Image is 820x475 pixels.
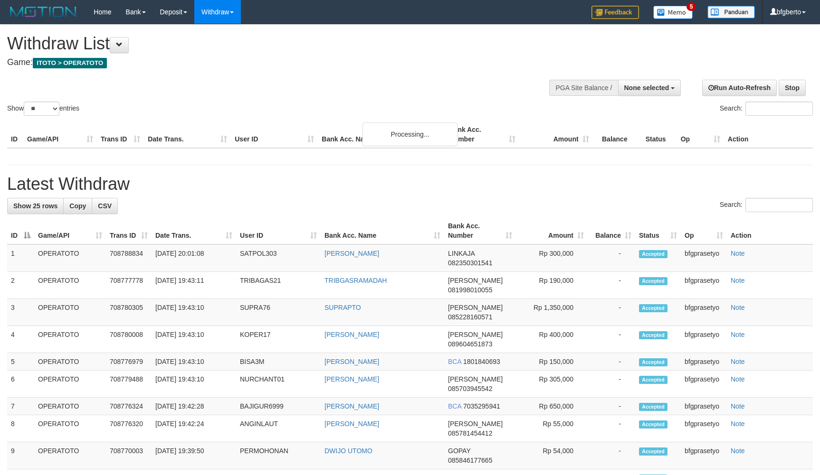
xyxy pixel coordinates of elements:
[588,244,635,272] td: -
[324,375,379,383] a: [PERSON_NAME]
[362,122,458,146] div: Processing...
[7,102,79,116] label: Show entries
[7,175,813,194] h1: Latest Withdraw
[588,217,635,244] th: Balance: activate to sort column ascending
[639,331,667,339] span: Accepted
[34,353,106,371] td: OPERATOTO
[448,250,475,257] span: LINKAJA
[324,420,379,428] a: [PERSON_NAME]
[231,121,318,148] th: User ID
[324,250,379,257] a: [PERSON_NAME]
[681,371,727,398] td: bfgprasetyo
[106,353,152,371] td: 708776979
[745,102,813,116] input: Search:
[720,102,813,116] label: Search:
[34,371,106,398] td: OPERATOTO
[34,217,106,244] th: Game/API: activate to sort column ascending
[448,259,492,267] span: Copy 082350301541 to clipboard
[639,403,667,411] span: Accepted
[624,84,669,92] span: None selected
[588,442,635,469] td: -
[516,371,588,398] td: Rp 305,000
[236,299,321,326] td: SUPRA76
[236,371,321,398] td: NURCHANT01
[152,244,236,272] td: [DATE] 20:01:08
[106,244,152,272] td: 708788834
[516,272,588,299] td: Rp 190,000
[152,299,236,326] td: [DATE] 19:43:10
[727,217,813,244] th: Action
[681,442,727,469] td: bfgprasetyo
[152,398,236,415] td: [DATE] 19:42:28
[681,244,727,272] td: bfgprasetyo
[731,375,745,383] a: Note
[731,447,745,455] a: Note
[7,198,64,214] a: Show 25 rows
[7,272,34,299] td: 2
[236,272,321,299] td: TRIBAGAS21
[681,326,727,353] td: bfgprasetyo
[516,442,588,469] td: Rp 54,000
[98,202,112,210] span: CSV
[639,250,667,258] span: Accepted
[463,402,500,410] span: Copy 7035295941 to clipboard
[516,244,588,272] td: Rp 300,000
[152,415,236,442] td: [DATE] 19:42:24
[236,217,321,244] th: User ID: activate to sort column ascending
[448,420,503,428] span: [PERSON_NAME]
[720,198,813,212] label: Search:
[731,420,745,428] a: Note
[618,80,681,96] button: None selected
[549,80,618,96] div: PGA Site Balance /
[34,415,106,442] td: OPERATOTO
[588,326,635,353] td: -
[324,447,372,455] a: DWIJO UTOMO
[463,358,500,365] span: Copy 1801840693 to clipboard
[448,313,492,321] span: Copy 085228160571 to clipboard
[519,121,593,148] th: Amount
[106,398,152,415] td: 708776324
[448,429,492,437] span: Copy 085781454412 to clipboard
[324,304,361,311] a: SUPRAPTO
[731,250,745,257] a: Note
[97,121,144,148] th: Trans ID
[642,121,677,148] th: Status
[13,202,57,210] span: Show 25 rows
[144,121,231,148] th: Date Trans.
[7,121,23,148] th: ID
[639,277,667,285] span: Accepted
[236,326,321,353] td: KOPER17
[236,415,321,442] td: ANGINLAUT
[653,6,693,19] img: Button%20Memo.svg
[106,415,152,442] td: 708776320
[34,398,106,415] td: OPERATOTO
[448,402,461,410] span: BCA
[448,385,492,392] span: Copy 085703945542 to clipboard
[7,299,34,326] td: 3
[702,80,777,96] a: Run Auto-Refresh
[106,217,152,244] th: Trans ID: activate to sort column ascending
[516,398,588,415] td: Rp 650,000
[731,304,745,311] a: Note
[448,340,492,348] span: Copy 089604651873 to clipboard
[106,371,152,398] td: 708779488
[588,415,635,442] td: -
[34,442,106,469] td: OPERATOTO
[23,121,97,148] th: Game/API
[677,121,724,148] th: Op
[236,353,321,371] td: BISA3M
[34,326,106,353] td: OPERATOTO
[731,402,745,410] a: Note
[7,398,34,415] td: 7
[34,272,106,299] td: OPERATOTO
[152,217,236,244] th: Date Trans.: activate to sort column ascending
[7,371,34,398] td: 6
[448,456,492,464] span: Copy 085846177665 to clipboard
[588,398,635,415] td: -
[24,102,59,116] select: Showentries
[448,375,503,383] span: [PERSON_NAME]
[7,5,79,19] img: MOTION_logo.png
[639,447,667,456] span: Accepted
[63,198,92,214] a: Copy
[639,304,667,312] span: Accepted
